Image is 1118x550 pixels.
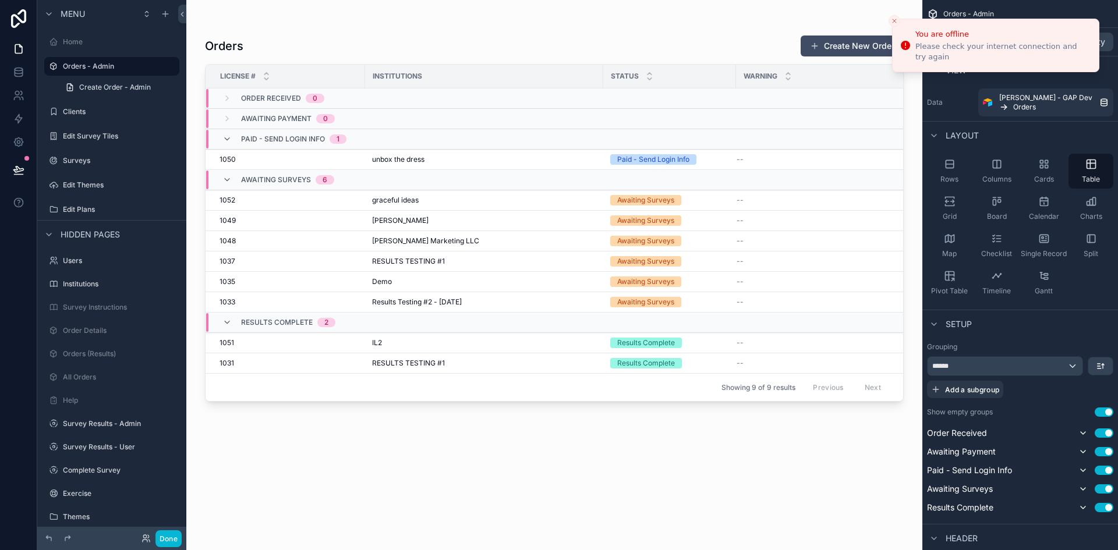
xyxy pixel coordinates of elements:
[915,29,1089,40] div: You are offline
[999,93,1092,102] span: [PERSON_NAME] - GAP Dev
[63,37,177,47] label: Home
[927,98,974,107] label: Data
[241,175,311,184] span: Awaiting Surveys
[44,508,179,526] a: Themes
[323,175,327,184] div: 6
[63,107,177,116] label: Clients
[155,530,182,547] button: Done
[942,249,957,258] span: Map
[927,228,972,263] button: Map
[44,127,179,146] a: Edit Survey Tiles
[987,212,1007,221] span: Board
[943,9,994,19] span: Orders - Admin
[241,94,301,103] span: Order Received
[337,134,339,144] div: 1
[982,175,1011,184] span: Columns
[61,8,85,20] span: Menu
[63,205,177,214] label: Edit Plans
[44,391,179,410] a: Help
[940,175,958,184] span: Rows
[915,41,1089,62] div: Please check your internet connection and try again
[974,228,1019,263] button: Checklist
[220,72,256,81] span: License #
[927,407,993,417] label: Show empty groups
[63,156,177,165] label: Surveys
[927,483,993,495] span: Awaiting Surveys
[44,33,179,51] a: Home
[44,251,179,270] a: Users
[44,200,179,219] a: Edit Plans
[44,298,179,317] a: Survey Instructions
[1013,102,1036,112] span: Orders
[63,372,177,382] label: All Orders
[1069,228,1113,263] button: Split
[978,88,1113,116] a: [PERSON_NAME] - GAP DevOrders
[58,78,179,97] a: Create Order - Admin
[241,114,312,123] span: Awaiting Payment
[241,134,325,144] span: Paid - Send Login Info
[1021,191,1066,226] button: Calendar
[744,72,777,81] span: Warning
[974,265,1019,300] button: Timeline
[63,279,177,289] label: Institutions
[1069,191,1113,226] button: Charts
[927,154,972,189] button: Rows
[974,154,1019,189] button: Columns
[63,132,177,141] label: Edit Survey Tiles
[1082,175,1100,184] span: Table
[373,72,422,81] span: Institutions
[44,321,179,340] a: Order Details
[927,191,972,226] button: Grid
[79,83,151,92] span: Create Order - Admin
[44,102,179,121] a: Clients
[63,256,177,265] label: Users
[981,249,1012,258] span: Checklist
[44,151,179,170] a: Surveys
[982,286,1011,296] span: Timeline
[927,464,1012,476] span: Paid - Send Login Info
[44,57,179,76] a: Orders - Admin
[313,94,317,103] div: 0
[1021,265,1066,300] button: Gantt
[927,265,972,300] button: Pivot Table
[927,446,996,457] span: Awaiting Payment
[946,318,972,330] span: Setup
[611,72,639,81] span: Status
[927,427,987,439] span: Order Received
[945,385,999,394] span: Add a subgroup
[1021,249,1067,258] span: Single Record
[1021,154,1066,189] button: Cards
[721,383,795,392] span: Showing 9 of 9 results
[63,419,177,428] label: Survey Results - Admin
[983,98,992,107] img: Airtable Logo
[1080,212,1102,221] span: Charts
[63,396,177,405] label: Help
[1034,175,1054,184] span: Cards
[1021,228,1066,263] button: Single Record
[1084,249,1098,258] span: Split
[44,368,179,386] a: All Orders
[44,345,179,363] a: Orders (Results)
[63,489,177,498] label: Exercise
[943,212,957,221] span: Grid
[63,512,177,521] label: Themes
[44,484,179,503] a: Exercise
[44,438,179,456] a: Survey Results - User
[889,15,900,27] button: Close toast
[63,62,172,71] label: Orders - Admin
[44,414,179,433] a: Survey Results - Admin
[927,342,957,352] label: Grouping
[63,180,177,190] label: Edit Themes
[324,318,328,327] div: 2
[61,229,120,240] span: Hidden pages
[44,275,179,293] a: Institutions
[1069,154,1113,189] button: Table
[1035,286,1053,296] span: Gantt
[63,326,177,335] label: Order Details
[63,466,177,475] label: Complete Survey
[927,381,1003,398] button: Add a subgroup
[241,318,313,327] span: Results Complete
[44,461,179,480] a: Complete Survey
[63,349,177,359] label: Orders (Results)
[323,114,328,123] div: 0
